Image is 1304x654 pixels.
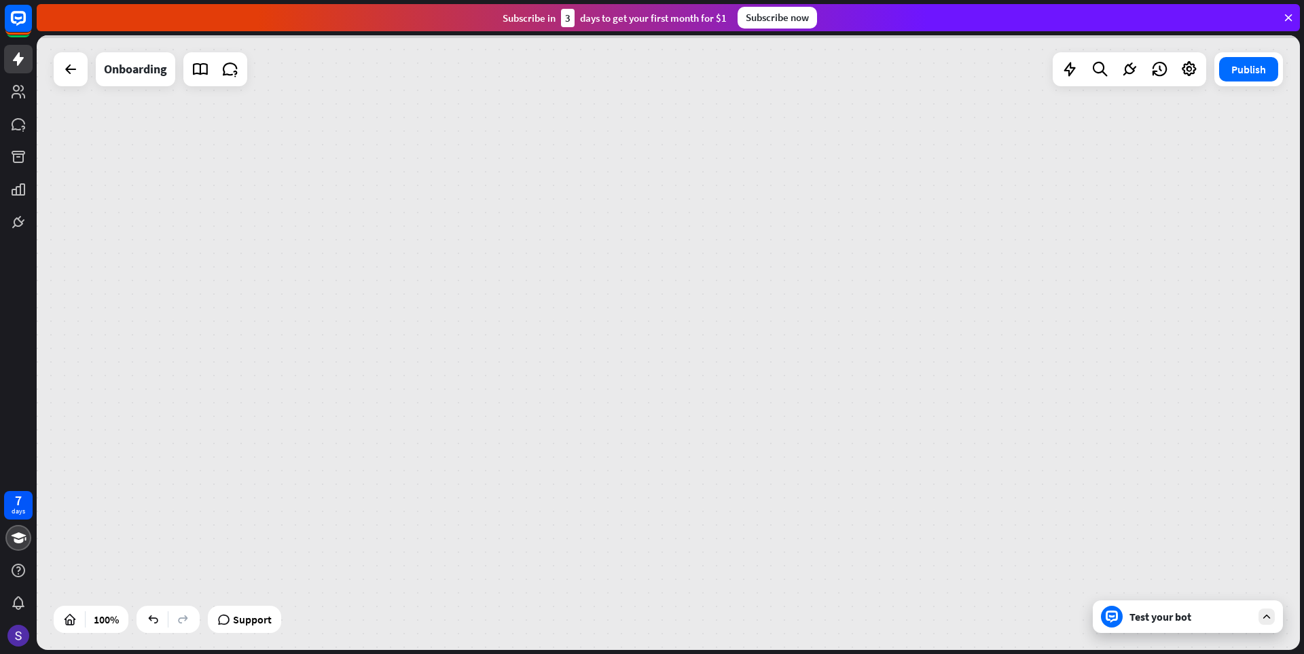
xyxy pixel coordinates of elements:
div: 3 [561,9,575,27]
a: 7 days [4,491,33,520]
div: 7 [15,494,22,507]
div: Subscribe in days to get your first month for $1 [503,9,727,27]
div: days [12,507,25,516]
div: Subscribe now [738,7,817,29]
